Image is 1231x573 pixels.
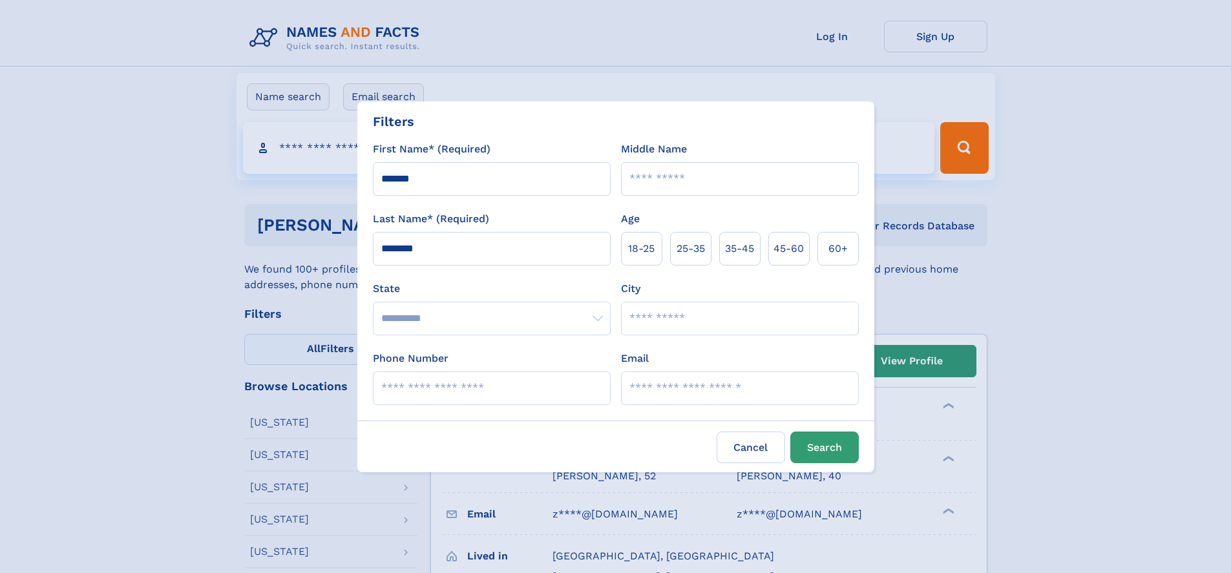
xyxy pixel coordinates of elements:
[717,432,785,463] label: Cancel
[790,432,859,463] button: Search
[373,141,490,157] label: First Name* (Required)
[677,241,705,256] span: 25‑35
[628,241,655,256] span: 18‑25
[621,351,649,366] label: Email
[373,211,489,227] label: Last Name* (Required)
[373,112,414,131] div: Filters
[373,351,448,366] label: Phone Number
[621,141,687,157] label: Middle Name
[773,241,804,256] span: 45‑60
[725,241,754,256] span: 35‑45
[373,281,611,297] label: State
[621,211,640,227] label: Age
[828,241,848,256] span: 60+
[621,281,640,297] label: City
